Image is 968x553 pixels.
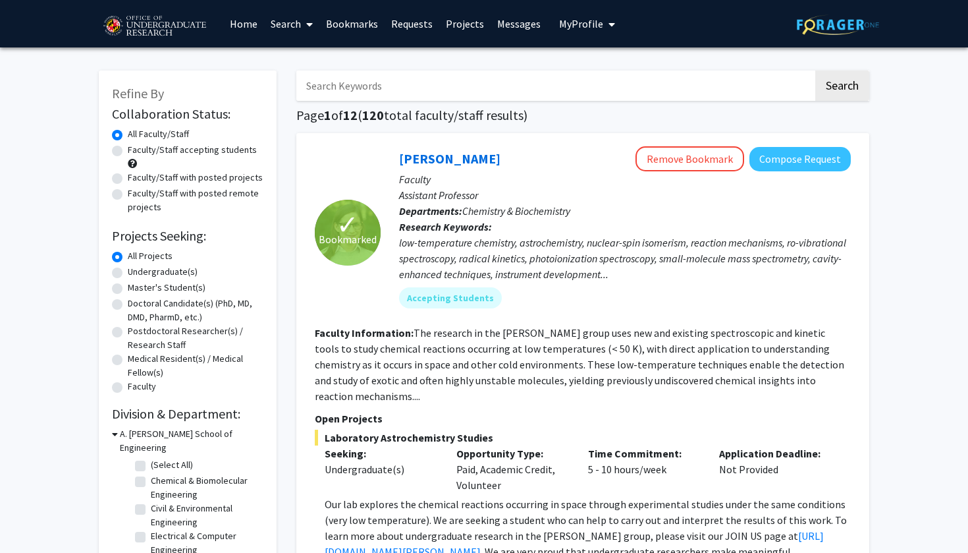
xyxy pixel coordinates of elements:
[315,430,851,446] span: Laboratory Astrochemistry Studies
[325,461,437,477] div: Undergraduate(s)
[128,171,263,185] label: Faculty/Staff with posted projects
[635,146,744,171] button: Remove Bookmark
[399,150,500,167] a: [PERSON_NAME]
[491,1,547,47] a: Messages
[264,1,319,47] a: Search
[223,1,264,47] a: Home
[112,106,263,122] h2: Collaboration Status:
[446,446,578,493] div: Paid, Academic Credit, Volunteer
[151,458,193,472] label: (Select All)
[749,147,851,171] button: Compose Request to Leah Dodson
[112,85,164,102] span: Refine By
[128,324,263,352] label: Postdoctoral Researcher(s) / Research Staff
[128,352,263,380] label: Medical Resident(s) / Medical Fellow(s)
[128,380,156,393] label: Faculty
[815,71,869,101] button: Search
[296,107,869,123] h1: Page of ( total faculty/staff results)
[324,107,331,123] span: 1
[319,231,377,247] span: Bookmarked
[128,143,257,157] label: Faculty/Staff accepting students
[128,297,263,324] label: Doctoral Candidate(s) (PhD, MD, DMD, PharmD, etc.)
[128,127,189,141] label: All Faculty/Staff
[588,446,700,461] p: Time Commitment:
[10,494,56,543] iframe: Chat
[559,17,603,30] span: My Profile
[362,107,384,123] span: 120
[112,228,263,244] h2: Projects Seeking:
[128,187,263,214] label: Faculty/Staff with posted remote projects
[578,446,710,493] div: 5 - 10 hours/week
[709,446,841,493] div: Not Provided
[315,411,851,426] p: Open Projects
[99,10,210,43] img: University of Maryland Logo
[462,204,570,218] span: Chemistry & Biochemistry
[296,71,813,101] input: Search Keywords
[399,187,851,203] p: Assistant Professor
[385,1,439,47] a: Requests
[399,235,851,282] div: low-temperature chemistry, astrochemistry, nuclear-spin isomerism, reaction mechanisms, ro-vibrat...
[399,287,502,308] mat-chip: Accepting Students
[336,218,359,231] span: ✓
[719,446,831,461] p: Application Deadline:
[128,281,205,295] label: Master's Student(s)
[315,326,414,339] b: Faculty Information:
[439,1,491,47] a: Projects
[399,220,492,233] b: Research Keywords:
[399,171,851,187] p: Faculty
[797,15,879,35] img: ForagerOne Logo
[151,474,260,502] label: Chemical & Biomolecular Engineering
[325,446,437,461] p: Seeking:
[120,427,263,455] h3: A. [PERSON_NAME] School of Engineering
[151,502,260,529] label: Civil & Environmental Engineering
[128,249,173,263] label: All Projects
[128,265,198,279] label: Undergraduate(s)
[112,406,263,422] h2: Division & Department:
[399,204,462,218] b: Departments:
[315,326,844,403] fg-read-more: The research in the [PERSON_NAME] group uses new and existing spectroscopic and kinetic tools to ...
[319,1,385,47] a: Bookmarks
[456,446,568,461] p: Opportunity Type:
[343,107,358,123] span: 12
